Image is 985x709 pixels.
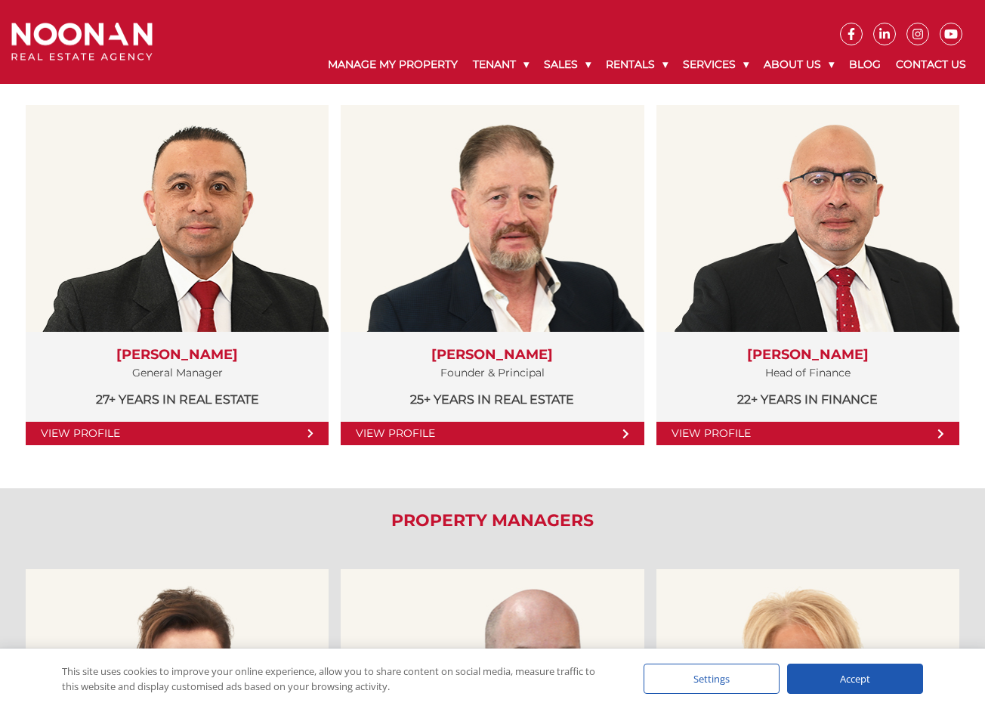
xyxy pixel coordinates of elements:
p: 25+ years in Real Estate [356,390,628,409]
a: View Profile [26,422,329,445]
a: Rentals [598,45,675,84]
a: About Us [756,45,841,84]
p: Head of Finance [672,364,944,382]
div: Accept [787,664,923,694]
h2: Property Managers [15,511,970,531]
p: General Manager [41,364,313,382]
img: Noonan Real Estate Agency [11,23,153,62]
a: Sales [536,45,598,84]
p: 27+ years in Real Estate [41,390,313,409]
div: Settings [644,664,780,694]
a: Manage My Property [320,45,465,84]
a: Blog [841,45,888,84]
p: Founder & Principal [356,364,628,382]
div: This site uses cookies to improve your online experience, allow you to share content on social me... [62,664,613,694]
h3: [PERSON_NAME] [356,347,628,364]
a: View Profile [341,422,644,445]
a: Tenant [465,45,536,84]
a: View Profile [656,422,959,445]
h3: [PERSON_NAME] [41,347,313,364]
h3: [PERSON_NAME] [672,347,944,364]
p: 22+ years in Finance [672,390,944,409]
a: Services [675,45,756,84]
a: Contact Us [888,45,974,84]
